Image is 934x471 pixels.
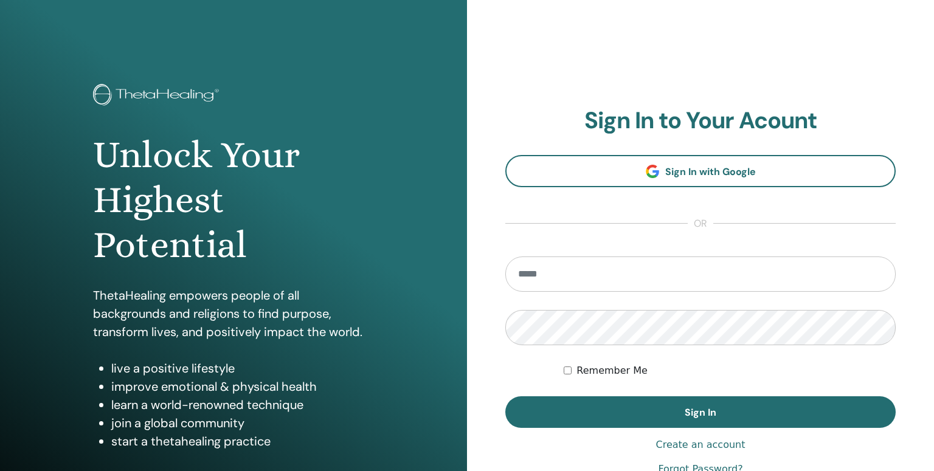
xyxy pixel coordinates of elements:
h2: Sign In to Your Acount [505,107,896,135]
span: Sign In with Google [665,165,756,178]
li: live a positive lifestyle [111,359,374,377]
li: start a thetahealing practice [111,432,374,450]
h1: Unlock Your Highest Potential [93,132,374,268]
span: Sign In [685,406,716,419]
a: Sign In with Google [505,155,896,187]
p: ThetaHealing empowers people of all backgrounds and religions to find purpose, transform lives, a... [93,286,374,341]
a: Create an account [656,438,745,452]
li: improve emotional & physical health [111,377,374,396]
label: Remember Me [576,363,648,378]
span: or [688,216,713,231]
li: join a global community [111,414,374,432]
div: Keep me authenticated indefinitely or until I manually logout [564,363,896,378]
li: learn a world-renowned technique [111,396,374,414]
button: Sign In [505,396,896,428]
